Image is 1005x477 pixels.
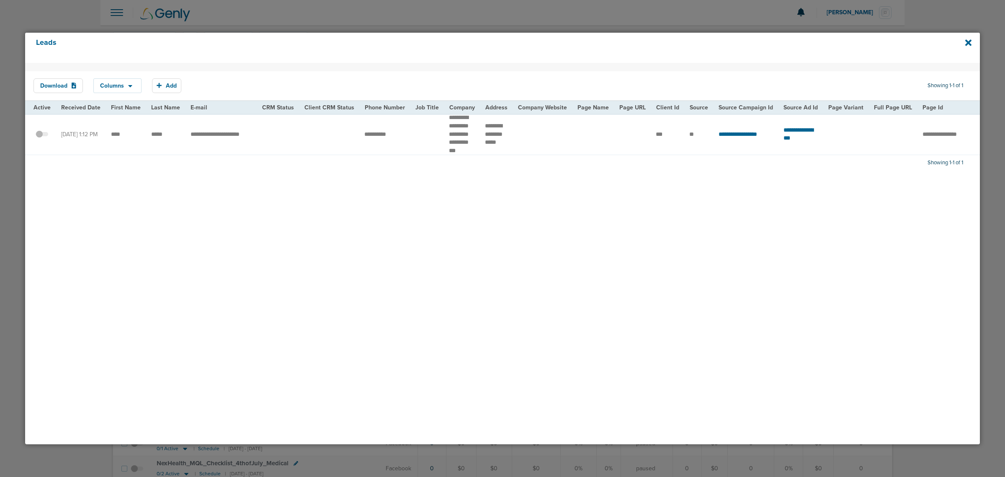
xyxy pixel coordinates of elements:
[513,101,572,114] th: Company Website
[656,104,679,111] span: Client Id
[783,104,818,111] span: Source Ad Id
[33,78,83,93] button: Download
[917,101,980,114] th: Page Id
[152,78,181,93] button: Add
[151,104,180,111] span: Last Name
[928,159,963,166] span: Showing 1-1 of 1
[619,104,646,111] span: Page URL
[262,104,294,111] span: CRM Status
[572,101,614,114] th: Page Name
[56,114,106,155] td: [DATE] 1:12 PM
[444,101,480,114] th: Company
[299,101,359,114] th: Client CRM Status
[410,101,444,114] th: Job Title
[928,82,963,89] span: Showing 1-1 of 1
[61,104,100,111] span: Received Date
[100,83,124,89] span: Columns
[869,101,917,114] th: Full Page URL
[166,82,177,89] span: Add
[33,104,51,111] span: Active
[480,101,513,114] th: Address
[111,104,141,111] span: First Name
[365,104,405,111] span: Phone Number
[690,104,708,111] span: Source
[191,104,207,111] span: E-mail
[823,101,869,114] th: Page Variant
[36,38,878,57] h4: Leads
[719,104,773,111] span: Source Campaign Id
